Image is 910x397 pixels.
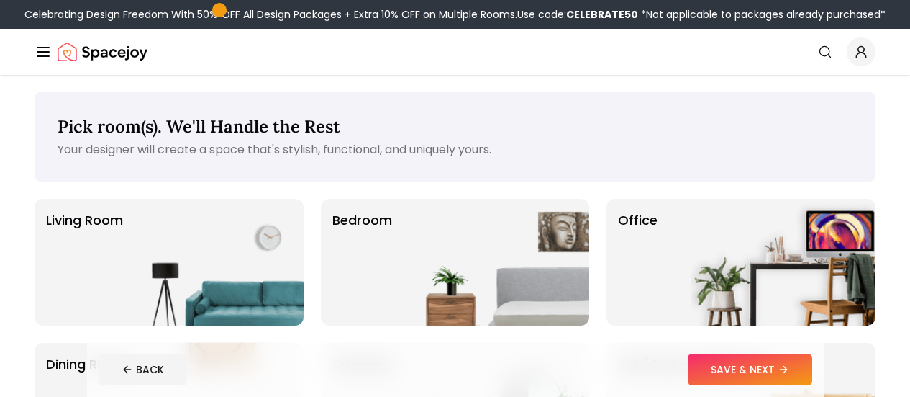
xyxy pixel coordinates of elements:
p: Office [618,210,658,314]
p: Your designer will create a space that's stylish, functional, and uniquely yours. [58,141,852,159]
span: *Not applicable to packages already purchased* [638,7,886,22]
nav: Global [35,29,875,75]
a: Spacejoy [58,37,147,66]
img: Office [691,199,875,326]
img: Bedroom [405,199,589,326]
span: Use code: [517,7,638,22]
div: Celebrating Design Freedom With 50% OFF All Design Packages + Extra 10% OFF on Multiple Rooms. [24,7,886,22]
p: Bedroom [332,210,392,314]
button: BACK [99,354,187,385]
button: SAVE & NEXT [688,354,812,385]
b: CELEBRATE50 [566,7,638,22]
span: Pick room(s). We'll Handle the Rest [58,115,340,138]
img: Living Room [119,199,304,326]
p: Living Room [46,210,123,314]
img: Spacejoy Logo [58,37,147,66]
